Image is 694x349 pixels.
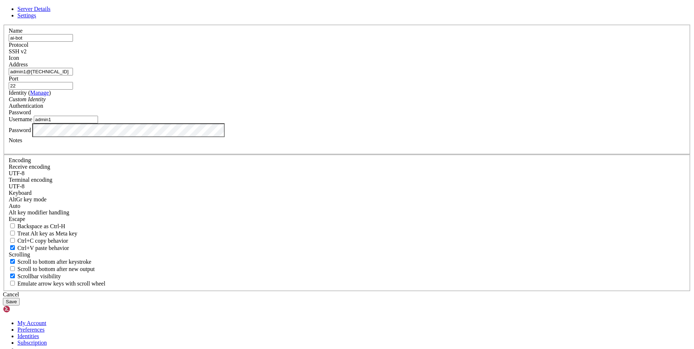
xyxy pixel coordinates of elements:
span: Scroll to bottom after new output [17,266,95,272]
input: Host Name or IP [9,68,73,75]
div: SSH v2 [9,48,685,55]
span: UTF-8 [9,183,25,189]
label: Username [9,116,32,122]
input: Login Username [34,116,98,123]
label: Keyboard [9,190,32,196]
span: ( ) [28,90,51,96]
label: Protocol [9,42,28,48]
div: Auto [9,203,685,209]
span: Ctrl+V paste behavior [17,245,69,251]
span: Emulate arrow keys with scroll wheel [17,280,105,287]
label: If true, the backspace should send BS ('\x08', aka ^H). Otherwise the backspace key should send '... [9,223,65,229]
label: Ctrl-C copies if true, send ^C to host if false. Ctrl-Shift-C sends ^C to host if true, copies if... [9,238,68,244]
div: UTF-8 [9,183,685,190]
label: Set the expected encoding for data received from the host. If the encodings do not match, visual ... [9,164,50,170]
label: Ctrl+V pastes if true, sends ^V to host if false. Ctrl+Shift+V sends ^V to host if true, pastes i... [9,245,69,251]
label: Encoding [9,157,31,163]
label: Icon [9,55,19,61]
span: SSH v2 [9,48,26,54]
a: My Account [17,320,46,326]
div: UTF-8 [9,170,685,177]
div: Password [9,109,685,116]
input: Scrollbar visibility [10,274,15,278]
label: Set the expected encoding for data received from the host. If the encodings do not match, visual ... [9,196,46,202]
input: Treat Alt key as Meta key [10,231,15,235]
a: Server Details [17,6,50,12]
span: UTF-8 [9,170,25,176]
span: Auto [9,203,20,209]
input: Backspace as Ctrl-H [10,223,15,228]
span: Scroll to bottom after keystroke [17,259,91,265]
label: Controls how the Alt key is handled. Escape: Send an ESC prefix. 8-Bit: Add 128 to the typed char... [9,209,69,215]
input: Port Number [9,82,73,90]
div: Custom Identity [9,96,685,103]
label: Scrolling [9,251,30,258]
span: Escape [9,216,25,222]
label: Whether the Alt key acts as a Meta key or as a distinct Alt key. [9,230,77,237]
div: Cancel [3,291,691,298]
button: Save [3,298,20,305]
input: Ctrl+V paste behavior [10,245,15,250]
input: Scroll to bottom after new output [10,266,15,271]
input: Server Name [9,34,73,42]
label: Name [9,28,23,34]
input: Emulate arrow keys with scroll wheel [10,281,15,286]
input: Scroll to bottom after keystroke [10,259,15,264]
input: Ctrl+C copy behavior [10,238,15,243]
img: Shellngn [3,305,45,313]
label: Address [9,61,28,67]
label: Notes [9,137,22,143]
label: Whether to scroll to the bottom on any keystroke. [9,259,91,265]
a: Settings [17,12,36,19]
label: Authentication [9,103,43,109]
label: Password [9,127,31,133]
a: Manage [30,90,49,96]
label: The default terminal encoding. ISO-2022 enables character map translations (like graphics maps). ... [9,177,52,183]
label: The vertical scrollbar mode. [9,273,61,279]
span: Password [9,109,31,115]
span: Backspace as Ctrl-H [17,223,65,229]
label: Scroll to bottom after new output. [9,266,95,272]
label: Identity [9,90,51,96]
a: Subscription [17,340,47,346]
a: Identities [17,333,39,339]
label: Port [9,75,19,82]
span: Treat Alt key as Meta key [17,230,77,237]
span: Ctrl+C copy behavior [17,238,68,244]
i: Custom Identity [9,96,46,102]
div: Escape [9,216,685,222]
label: When using the alternative screen buffer, and DECCKM (Application Cursor Keys) is active, mouse w... [9,280,105,287]
a: Preferences [17,327,45,333]
span: Scrollbar visibility [17,273,61,279]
